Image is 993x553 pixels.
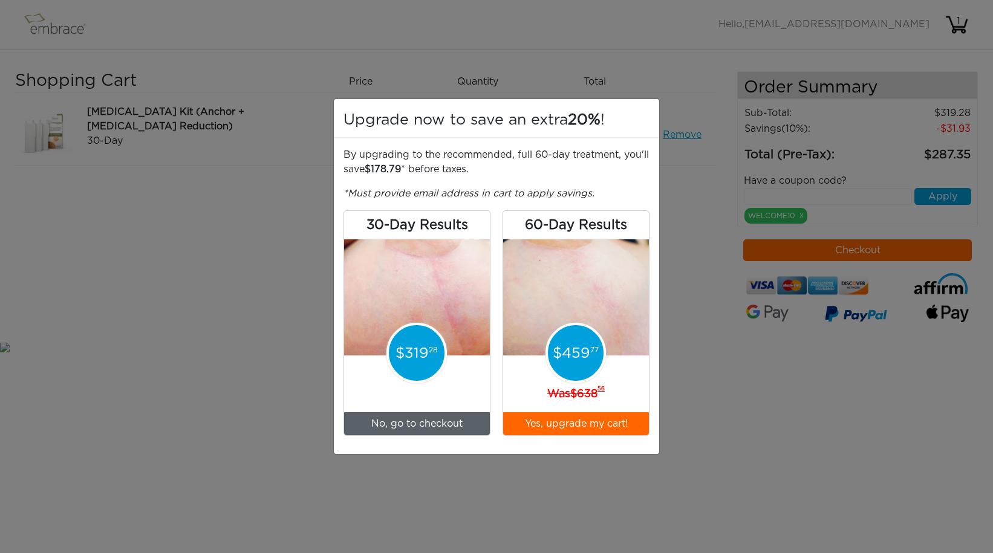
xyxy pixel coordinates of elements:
[503,211,649,239] h3: 60-Day Results
[344,239,490,355] img: week4_V3.png
[570,389,597,399] span: 638
[343,109,605,132] h5: Upgrade now to save an extra !
[503,412,649,435] button: Yes, upgrade my cart!
[597,386,605,392] sup: 56
[547,389,605,399] b: Was
[343,147,650,176] p: By upgrading to the recommended, full 60-day treatment, you'll save * before taxes.
[396,346,429,361] span: 319
[344,211,490,239] h3: 30-Day Results
[503,239,649,355] img: week8_V3.png
[365,164,401,174] span: 178.79
[343,189,594,198] i: *Must provide email address in cart to apply savings.
[568,112,601,128] span: 20%
[344,412,490,435] a: No, go to checkout
[590,346,599,354] span: 77
[553,346,590,361] span: 459
[429,346,438,354] span: 28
